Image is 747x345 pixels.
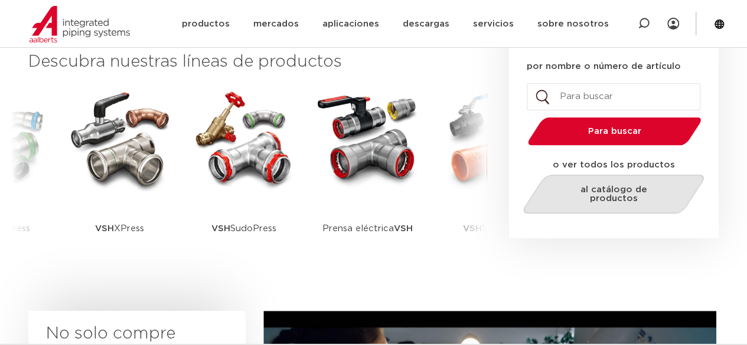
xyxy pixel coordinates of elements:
font: por nombre o número de artículo [527,63,681,71]
a: productos [181,1,229,47]
font: Shurjoint [482,224,520,233]
font: servicios [472,19,513,28]
font: Prensa eléctrica [322,224,394,233]
font: Para buscar [588,127,641,136]
font: o ver todos los productos [553,160,675,169]
a: al catálogo de productos [520,175,707,213]
font: productos [181,19,229,28]
font: aplicaciones [322,19,379,28]
font: SudoPress [230,224,276,233]
a: VSHSudoPress [191,86,297,265]
a: VSHXPress [67,86,173,265]
font: descargas [402,19,449,28]
font: VSH [211,224,230,233]
font: mercados [253,19,298,28]
nav: Menú [181,1,608,47]
a: aplicaciones [322,1,379,47]
a: mercados [253,1,298,47]
font: sobre nosotros [537,19,608,28]
a: Prensa eléctricaVSH [315,86,421,265]
input: Para buscar [527,83,700,110]
a: VSHShurjoint [439,86,545,265]
font: VSH [394,224,413,233]
font: Descubra nuestras líneas de productos [28,54,342,70]
font: al catálogo de productos [580,185,647,203]
font: VSH [95,224,114,233]
font: XPress [114,224,144,233]
button: Para buscar [523,116,706,146]
font: VSH [463,224,482,233]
